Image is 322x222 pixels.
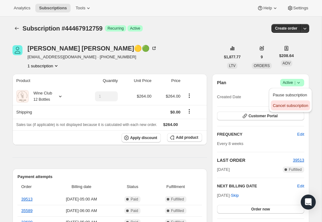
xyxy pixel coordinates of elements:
[130,135,157,140] span: Apply discount
[176,135,198,140] span: Add product
[263,6,272,11] span: Help
[295,80,295,85] span: |
[293,6,308,11] span: Settings
[261,55,263,60] span: 9
[51,184,112,190] span: Billing date
[283,4,312,12] button: Settings
[12,45,22,55] span: Maureen Claxton🟡🟢
[51,196,112,202] span: [DATE] · 05:00 AM
[294,129,308,139] button: Edit
[217,94,241,100] span: Created Date
[137,94,151,99] span: $264.00
[27,54,157,60] span: [EMAIL_ADDRESS][DOMAIN_NAME] · [PHONE_NUMBER]
[273,93,307,97] span: Pause subscription
[254,64,270,68] span: ORDERS
[297,183,304,189] button: Edit
[12,105,78,119] th: Shipping
[12,24,21,33] button: Subscriptions
[170,110,181,114] span: $0.00
[217,112,304,120] button: Customer Portal
[271,100,310,110] button: Cancel subscription
[224,55,240,60] span: $1,877.77
[27,63,59,69] button: Product actions
[78,74,120,88] th: Quantity
[184,108,194,115] button: Shipping actions
[220,53,244,61] button: $1,877.77
[29,90,52,103] div: Wine Club
[166,94,181,99] span: $264.00
[257,53,267,61] button: 9
[217,183,297,189] h2: NEXT BILLING DATE
[33,97,50,102] small: 12 Bottles
[21,208,32,213] a: 35589
[217,166,230,173] span: [DATE]
[12,74,78,88] th: Product
[217,205,304,214] button: Order now
[27,45,157,51] div: [PERSON_NAME] [PERSON_NAME]🟡🟢
[153,184,198,190] span: Fulfillment
[76,6,85,11] span: Tools
[271,24,301,33] button: Create order
[72,4,95,12] button: Tools
[184,92,194,99] button: Product actions
[121,133,161,142] button: Apply discount
[273,103,308,108] span: Cancel subscription
[107,26,124,31] span: Recurring
[14,6,30,11] span: Analytics
[283,80,302,86] span: Active
[289,167,302,172] span: Fulfilled
[275,26,297,31] span: Create order
[217,193,239,198] span: [DATE] ·
[279,53,294,59] span: $208.64
[297,131,304,138] span: Edit
[251,207,270,212] span: Order now
[217,131,297,138] h2: FREQUENCY
[301,195,316,210] div: Open Intercom Messenger
[283,61,290,65] span: AOV
[21,197,32,201] a: 39513
[163,122,178,127] span: $264.00
[227,191,242,200] button: Skip
[271,90,310,100] button: Pause subscription
[131,197,138,202] span: Paid
[171,197,184,202] span: Fulfilled
[167,133,202,142] button: Add product
[17,180,49,194] th: Order
[249,113,278,118] span: Customer Portal
[231,192,239,199] span: Skip
[17,174,202,180] h2: Payment attempts
[217,141,244,146] span: Every 8 weeks
[229,64,235,68] span: LTV
[130,26,140,31] span: Active
[35,4,71,12] button: Subscriptions
[153,74,182,88] th: Price
[217,80,226,86] h2: Plan
[217,157,293,163] h2: LAST ORDER
[22,25,102,32] span: Subscription #44467912759
[51,208,112,214] span: [DATE] · 06:00 AM
[293,157,304,163] button: 39513
[16,123,157,127] span: Sales tax (if applicable) is not displayed because it is calculated with each new order.
[116,184,149,190] span: Status
[10,4,34,12] button: Analytics
[120,74,153,88] th: Unit Price
[16,90,29,103] img: product img
[293,158,304,162] a: 39513
[253,4,282,12] button: Help
[171,208,184,213] span: Fulfilled
[131,208,138,213] span: Paid
[39,6,67,11] span: Subscriptions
